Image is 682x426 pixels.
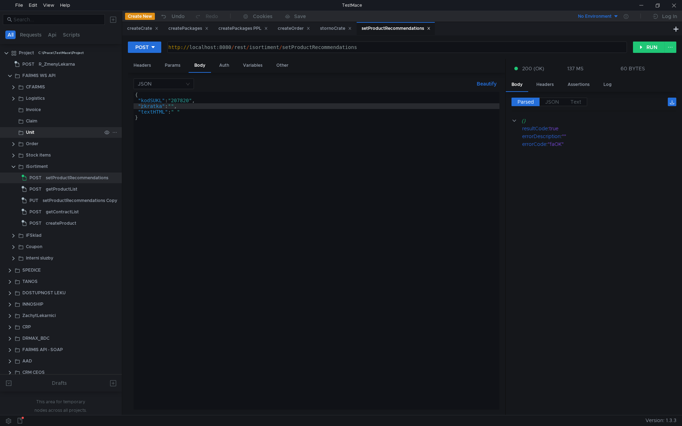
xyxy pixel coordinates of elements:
[39,59,75,70] div: R_ZmenyLekarna
[46,207,79,217] div: getContractList
[29,184,42,195] span: POST
[22,299,43,310] div: INNOSHIP
[562,78,595,91] div: Assertions
[22,333,49,344] div: DRMAX_BDC
[26,104,41,115] div: Invoice
[128,59,157,72] div: Headers
[22,288,66,298] div: DOSTUPNOST LEKU
[278,25,310,32] div: createOrder
[135,43,149,51] div: POST
[5,31,16,39] button: All
[22,344,63,355] div: FARMIS API - SOAP
[26,230,42,241] div: iFSklad
[294,14,306,19] div: Save
[621,65,645,72] div: 60 BYTES
[26,93,45,104] div: Logistics
[125,13,155,20] button: Create New
[562,132,669,140] div: ""
[522,140,546,148] div: errorCode
[521,117,666,125] div: {}
[633,42,665,53] button: RUN
[155,11,190,22] button: Undo
[22,356,32,366] div: AAD
[22,367,45,378] div: CRM CEOS
[18,31,44,39] button: Requests
[22,70,55,81] div: FARMIS WS API
[46,218,76,229] div: createProduct
[662,12,677,21] div: Log In
[545,99,559,105] span: JSON
[38,48,84,58] div: C:\Prace\TestMace\Project
[578,13,612,20] div: No Environment
[598,78,617,91] div: Log
[271,59,294,72] div: Other
[26,150,51,160] div: Stock items
[22,265,41,275] div: SPEDICE
[549,125,668,132] div: true
[506,78,528,92] div: Body
[22,322,31,332] div: CRP
[237,59,268,72] div: Variables
[320,25,352,32] div: stornoCrate
[61,31,82,39] button: Scripts
[26,138,38,149] div: Order
[522,125,548,132] div: resultCode
[522,125,676,132] div: :
[522,132,561,140] div: errorDescription
[13,16,101,23] input: Search...
[22,276,38,287] div: TANOS
[159,59,186,72] div: Params
[46,184,77,195] div: getProductList
[474,80,499,88] button: Beautify
[29,218,42,229] span: POST
[128,42,161,53] button: POST
[253,12,272,21] div: Cookies
[26,241,42,252] div: Coupon
[52,379,67,387] div: Drafts
[22,59,34,70] span: POST
[127,25,158,32] div: createCrate
[168,25,209,32] div: createPackages
[518,99,534,105] span: Parsed
[26,161,48,172] div: iSortiment
[645,415,676,426] span: Version: 1.3.3
[522,65,544,72] span: 200 (OK)
[548,140,668,148] div: "faOK"
[213,59,235,72] div: Auth
[26,127,34,138] div: Unit
[22,310,56,321] div: ZachytLekarnici
[569,11,619,22] button: No Environment
[46,173,108,183] div: setProductRecommendations
[362,25,431,32] div: setProductRecommendations
[570,99,581,105] span: Text
[26,82,45,92] div: CFARMIS
[29,195,38,206] span: PUT
[43,195,117,206] div: setProductRecommendations Copy
[172,12,185,21] div: Undo
[206,12,218,21] div: Redo
[522,140,676,148] div: :
[190,11,223,22] button: Redo
[29,173,42,183] span: POST
[46,31,59,39] button: Api
[567,65,584,72] div: 137 MS
[26,116,37,126] div: Claim
[29,207,42,217] span: POST
[19,48,34,58] div: Project
[189,59,211,73] div: Body
[218,25,268,32] div: createPackages PPL
[522,132,676,140] div: :
[531,78,559,91] div: Headers
[26,253,53,263] div: Interni sluzby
